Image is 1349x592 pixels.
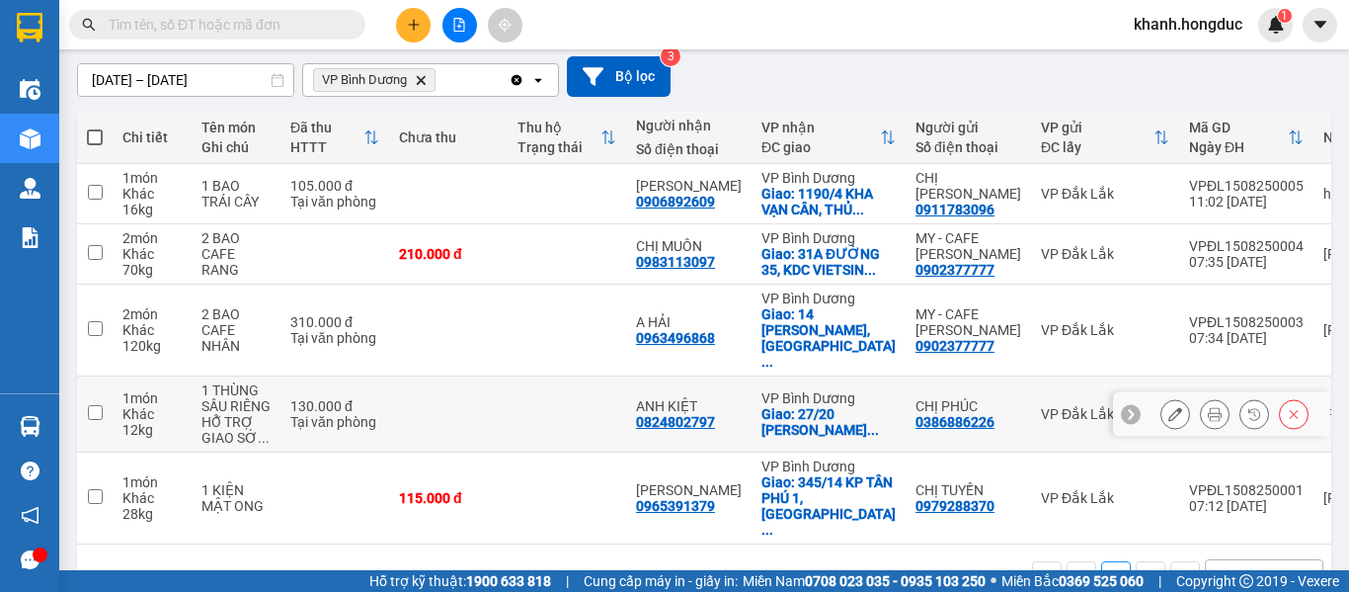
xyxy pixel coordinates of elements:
div: ĐC lấy [1041,139,1153,155]
div: Giao: 14 TRẦN PHÚ, QUẢNG PHÁT, QUẢNG TIẾN, TRẢNG BOM [761,306,896,370]
div: Giao: 345/14 KP TÂN PHÚ 1, P TÂN BÌNH, DĨ AN, BD [761,474,896,538]
span: 1 [1281,9,1288,23]
span: copyright [1239,574,1253,588]
div: 10 / trang [1218,566,1279,586]
div: Mã GD [1189,120,1288,135]
div: CHỊ KIỀU [915,170,1021,202]
div: 11:02 [DATE] [1189,194,1304,210]
img: warehouse-icon [20,416,40,437]
span: ... [852,202,864,217]
span: plus [407,18,421,32]
span: khanh.hongduc [1118,12,1258,37]
div: Tại văn phòng [290,330,379,346]
div: 2 BAO CAFE RANG [201,230,271,278]
span: Miền Bắc [1001,570,1144,592]
div: Chi tiết [122,129,182,145]
div: 1 món [122,474,182,490]
div: 0963496868 [636,330,715,346]
input: Select a date range. [78,64,293,96]
div: VP Đắk Lắk [1041,246,1169,262]
th: Toggle SortBy [508,112,626,164]
div: Giao: 1190/4 KHA VẠN CÂN, THỦ ĐỨC,HCM [761,186,896,217]
span: notification [21,506,40,525]
th: Toggle SortBy [280,112,389,164]
div: CHỊ TUYỀN [915,482,1021,498]
div: Người gửi [915,120,1021,135]
svg: Delete [415,74,427,86]
div: VP Đắk Lắk [1041,490,1169,506]
button: plus [396,8,431,42]
span: ... [258,430,270,446]
div: 07:12 [DATE] [1189,498,1304,514]
div: 70 kg [122,262,182,278]
div: 310.000 đ [290,314,379,330]
div: 0902377777 [915,262,994,278]
div: ĐC giao [761,139,880,155]
div: VP nhận [761,120,880,135]
div: Tại văn phòng [290,414,379,430]
span: ... [761,354,773,370]
span: ... [864,262,876,278]
div: HTTT [290,139,363,155]
div: VP Bình Dương [761,459,896,474]
span: | [566,570,569,592]
img: warehouse-icon [20,128,40,149]
div: Số điện thoại [636,141,742,157]
span: VP Bình Dương [322,72,407,88]
img: warehouse-icon [20,79,40,100]
button: file-add [442,8,477,42]
img: warehouse-icon [20,178,40,199]
button: 1 [1101,561,1131,591]
div: 0386886226 [915,414,994,430]
span: ... [867,422,879,438]
div: VPĐL1508250005 [1189,178,1304,194]
div: 1 THÙNG SẦU RIÊNG [201,382,271,414]
span: | [1158,570,1161,592]
div: 0902377777 [915,338,994,354]
div: 115.000 đ [399,490,498,506]
div: 16 kg [122,202,182,217]
input: Tìm tên, số ĐT hoặc mã đơn [109,14,342,36]
span: caret-down [1311,16,1329,34]
div: Trạng thái [517,139,600,155]
div: Tại văn phòng [290,194,379,210]
svg: Clear all [509,72,524,88]
div: VP Bình Dương [761,291,896,306]
img: logo-vxr [17,13,42,42]
span: file-add [452,18,466,32]
div: 2 món [122,230,182,246]
div: 28 kg [122,506,182,522]
strong: 0369 525 060 [1059,573,1144,589]
div: 0965391379 [636,498,715,514]
input: Selected VP Bình Dương. [439,70,441,90]
div: Giao: 31A ĐƯỜNG 35, KDC VIETSING AN PHÚ, THUẬN AN, BD [761,246,896,278]
div: 0906892609 [636,194,715,210]
div: 2 BAO CAFE NHÂN [201,306,271,354]
svg: open [530,72,546,88]
img: solution-icon [20,227,40,248]
div: VPĐL1508250001 [1189,482,1304,498]
sup: 3 [661,46,680,66]
button: caret-down [1303,8,1337,42]
th: Toggle SortBy [1179,112,1313,164]
div: ANH CƯỜNG [636,178,742,194]
strong: 0708 023 035 - 0935 103 250 [805,573,986,589]
span: message [21,550,40,569]
div: VP Bình Dương [761,390,896,406]
div: VP Đắk Lắk [1041,322,1169,338]
img: icon-new-feature [1267,16,1285,34]
div: MY - CAFE CAO NGUYÊN [915,230,1021,262]
div: Khác [122,246,182,262]
div: 0983113097 [636,254,715,270]
div: 1 KIỆN MẬT ONG [201,482,271,514]
div: Sửa đơn hàng [1160,399,1190,429]
div: VP gửi [1041,120,1153,135]
button: aim [488,8,522,42]
div: CHỊ PHÚC [915,398,1021,414]
div: HỖ TRỢ GIAO SỚM GIÚP KHÁCH [201,414,271,446]
div: VP Đắk Lắk [1041,186,1169,202]
div: A HẢI [636,314,742,330]
div: Chưa thu [399,129,498,145]
sup: 1 [1278,9,1292,23]
div: 0824802797 [636,414,715,430]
